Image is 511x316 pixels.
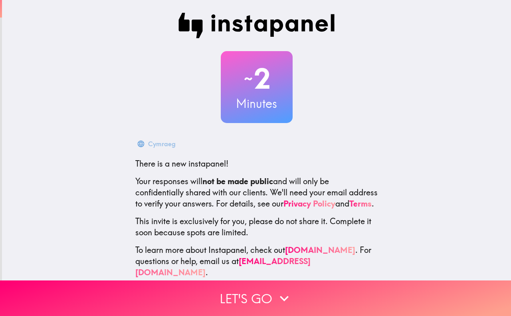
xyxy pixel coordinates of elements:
h3: Minutes [221,95,293,112]
span: There is a new instapanel! [135,159,228,169]
button: Cymraeg [135,136,179,152]
div: Cymraeg [148,138,176,149]
p: Your responses will and will only be confidentially shared with our clients. We'll need your emai... [135,176,378,209]
a: Privacy Policy [283,199,335,209]
a: Terms [349,199,372,209]
span: ~ [243,67,254,91]
img: Instapanel [178,13,335,38]
h2: 2 [221,62,293,95]
b: not be made public [202,176,273,186]
a: [DOMAIN_NAME] [285,245,355,255]
p: To learn more about Instapanel, check out . For questions or help, email us at . [135,244,378,278]
a: [EMAIL_ADDRESS][DOMAIN_NAME] [135,256,311,277]
p: This invite is exclusively for you, please do not share it. Complete it soon because spots are li... [135,216,378,238]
